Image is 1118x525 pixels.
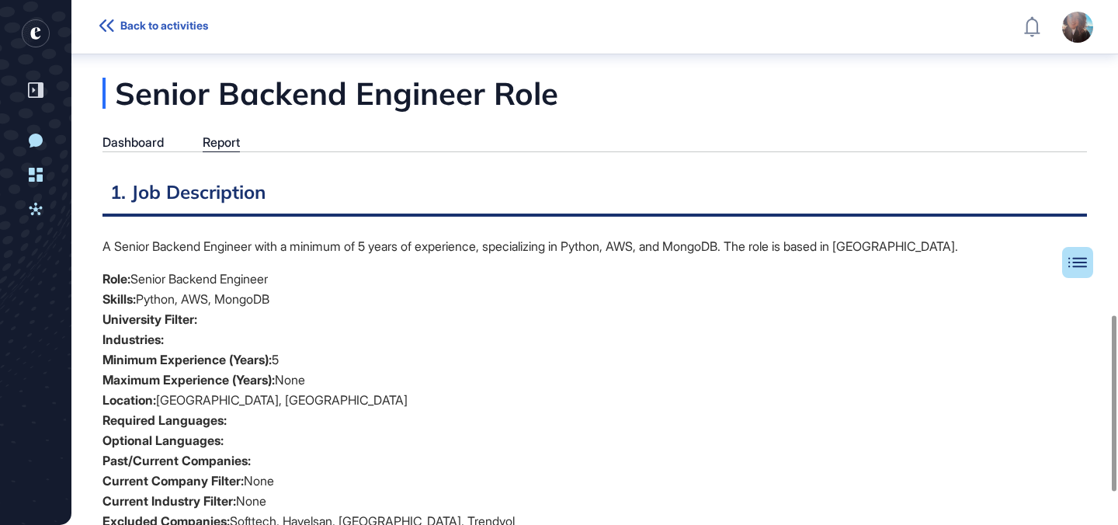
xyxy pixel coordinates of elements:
[102,493,236,509] strong: Current Industry Filter:
[102,269,1087,289] li: Senior Backend Engineer
[22,19,50,47] div: entrapeer-logo
[102,78,714,109] div: Senior Backend Engineer Role
[102,135,164,150] div: Dashboard
[99,19,218,34] a: Back to activities
[102,311,197,327] strong: University Filter:
[102,412,227,428] strong: Required Languages:
[102,271,130,287] strong: Role:
[102,352,272,367] strong: Minimum Experience (Years):
[102,179,1087,217] h2: 1. Job Description
[102,349,1087,370] li: 5
[102,392,156,408] strong: Location:
[120,19,208,32] span: Back to activities
[1062,12,1093,43] img: user-avatar
[102,291,136,307] strong: Skills:
[203,135,240,150] div: Report
[102,372,275,388] strong: Maximum Experience (Years):
[102,289,1087,309] li: Python, AWS, MongoDB
[102,332,164,347] strong: Industries:
[102,453,251,468] strong: Past/Current Companies:
[102,433,224,448] strong: Optional Languages:
[102,370,1087,390] li: None
[102,236,1087,256] p: A Senior Backend Engineer with a minimum of 5 years of experience, specializing in Python, AWS, a...
[102,390,1087,410] li: [GEOGRAPHIC_DATA], [GEOGRAPHIC_DATA]
[102,471,1087,491] li: None
[102,491,1087,511] li: None
[102,473,244,488] strong: Current Company Filter:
